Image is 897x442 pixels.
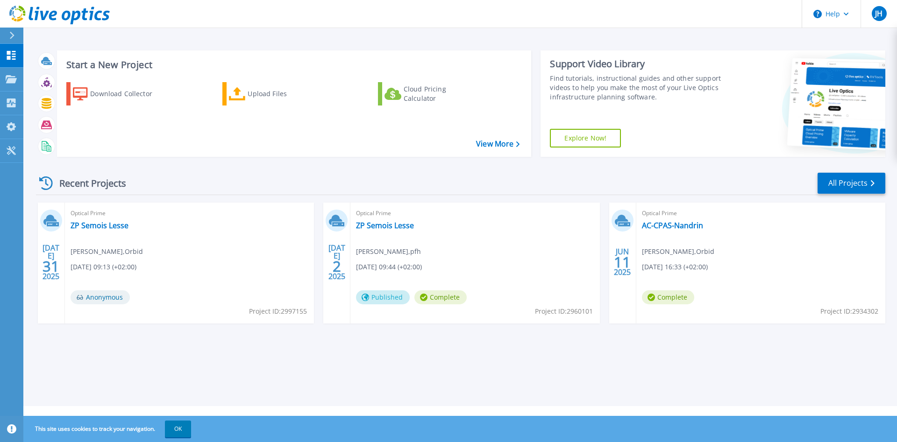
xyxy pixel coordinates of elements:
span: Project ID: 2934302 [820,306,878,316]
span: Complete [414,290,467,304]
div: [DATE] 2025 [42,245,60,279]
span: [DATE] 16:33 (+02:00) [642,262,708,272]
a: View More [476,140,520,148]
span: This site uses cookies to track your navigation. [26,421,191,437]
div: Support Video Library [550,58,726,70]
span: JH [875,10,883,17]
a: Cloud Pricing Calculator [378,82,482,105]
a: AC-CPAS-Nandrin [642,221,703,230]
div: Recent Projects [36,172,139,195]
span: Published [356,290,410,304]
span: Optical Prime [356,208,594,218]
span: [PERSON_NAME] , Orbid [71,246,143,257]
span: [DATE] 09:44 (+02:00) [356,262,422,272]
span: [DATE] 09:13 (+02:00) [71,262,136,272]
div: Find tutorials, instructional guides and other support videos to help you make the most of your L... [550,74,726,102]
div: Upload Files [248,84,322,103]
a: All Projects [818,173,885,194]
div: Cloud Pricing Calculator [404,84,478,103]
span: [PERSON_NAME] , Orbid [642,246,714,257]
h3: Start a New Project [66,60,520,70]
a: Explore Now! [550,129,621,147]
span: 11 [614,258,631,266]
div: [DATE] 2025 [328,245,346,279]
span: Project ID: 2997155 [249,306,307,316]
span: 2 [333,262,341,270]
span: Optical Prime [642,208,880,218]
span: 31 [43,262,59,270]
span: Project ID: 2960101 [535,306,593,316]
span: Optical Prime [71,208,308,218]
a: Upload Files [222,82,327,105]
div: JUN 2025 [613,245,631,279]
a: ZP Semois Lesse [71,221,128,230]
div: Download Collector [90,84,165,103]
button: OK [165,421,191,437]
a: Download Collector [66,82,171,105]
span: Anonymous [71,290,130,304]
span: Complete [642,290,694,304]
span: [PERSON_NAME] , pfh [356,246,421,257]
a: ZP Semois Lesse [356,221,414,230]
